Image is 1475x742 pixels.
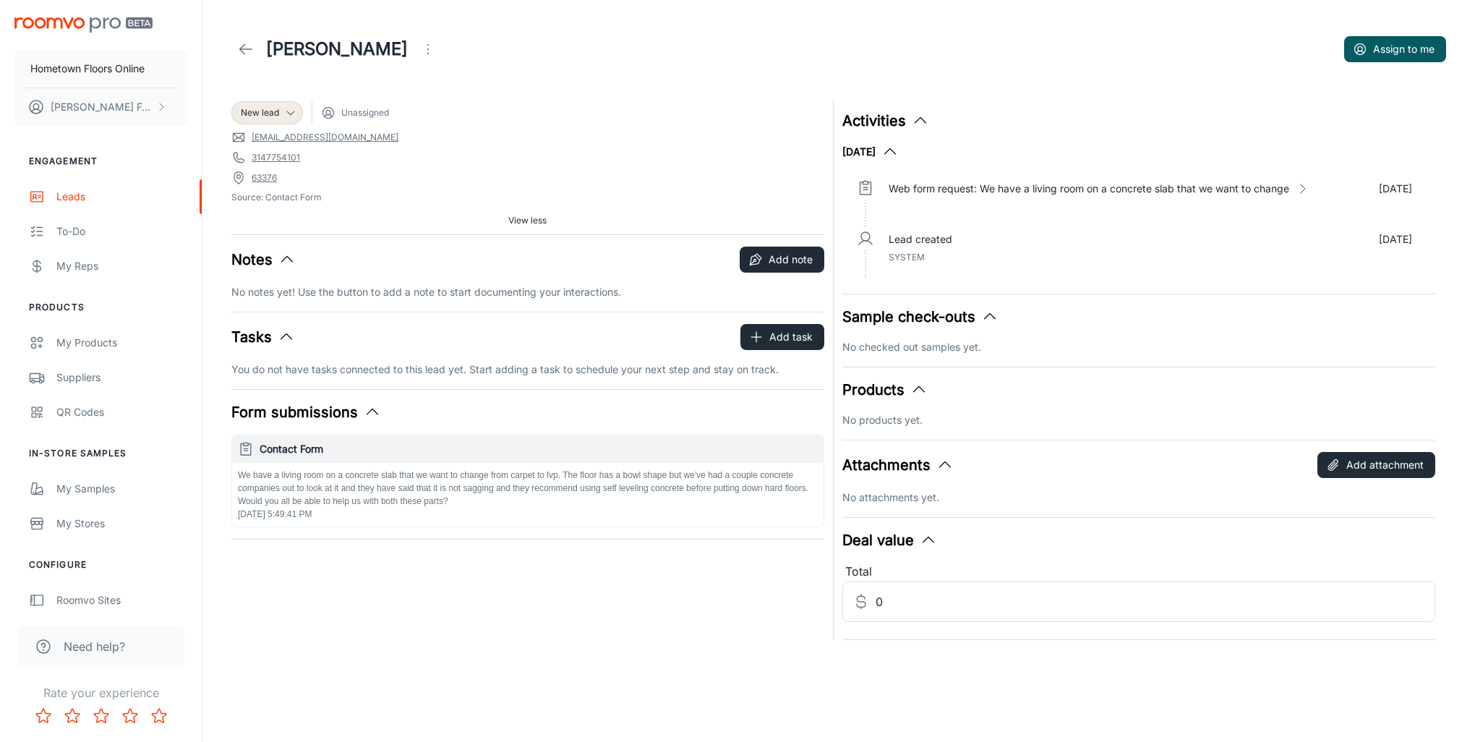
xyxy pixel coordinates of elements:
[231,362,824,378] p: You do not have tasks connected to this lead yet. Start adding a task to schedule your next step ...
[889,231,952,247] p: Lead created
[12,684,190,702] p: Rate your experience
[876,581,1435,622] input: Estimated deal value
[241,106,279,119] span: New lead
[842,110,929,132] button: Activities
[51,99,153,115] p: [PERSON_NAME] Foulon
[14,50,187,88] button: Hometown Floors Online
[231,401,381,423] button: Form submissions
[740,324,824,350] button: Add task
[842,339,1435,355] p: No checked out samples yet.
[414,35,442,64] button: Open menu
[231,101,303,124] div: New lead
[1379,181,1412,197] p: [DATE]
[842,563,1435,581] div: Total
[252,171,277,184] a: 63376
[56,335,187,351] div: My Products
[260,441,818,457] h6: Contact Form
[508,214,547,227] span: View less
[842,412,1435,428] p: No products yet.
[56,481,187,497] div: My Samples
[238,509,312,519] span: [DATE] 5:49:41 PM
[740,247,824,273] button: Add note
[56,223,187,239] div: To-do
[56,516,187,532] div: My Stores
[842,306,999,328] button: Sample check-outs
[231,249,296,270] button: Notes
[231,326,295,348] button: Tasks
[1317,452,1435,478] button: Add attachment
[503,210,552,231] button: View less
[252,131,398,144] a: [EMAIL_ADDRESS][DOMAIN_NAME]
[56,404,187,420] div: QR Codes
[889,181,1289,197] p: Web form request: We have a living room on a concrete slab that we want to change
[232,435,824,526] button: Contact FormWe have a living room on a concrete slab that we want to change from carpet to lvp. T...
[1379,231,1412,247] p: [DATE]
[64,638,125,655] span: Need help?
[231,191,824,204] span: Source: Contact Form
[56,258,187,274] div: My Reps
[14,88,187,126] button: [PERSON_NAME] Foulon
[238,469,818,508] p: We have a living room on a concrete slab that we want to change from carpet to lvp. The floor has...
[842,490,1435,506] p: No attachments yet.
[56,592,187,608] div: Roomvo Sites
[231,284,824,300] p: No notes yet! Use the button to add a note to start documenting your interactions.
[842,379,928,401] button: Products
[56,189,187,205] div: Leads
[842,454,954,476] button: Attachments
[341,106,389,119] span: Unassigned
[842,143,899,161] button: [DATE]
[56,370,187,385] div: Suppliers
[266,36,408,62] h1: [PERSON_NAME]
[14,17,153,33] img: Roomvo PRO Beta
[30,61,145,77] p: Hometown Floors Online
[1344,36,1446,62] button: Assign to me
[842,529,937,551] button: Deal value
[252,151,300,164] a: 3147754101
[889,252,925,263] span: System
